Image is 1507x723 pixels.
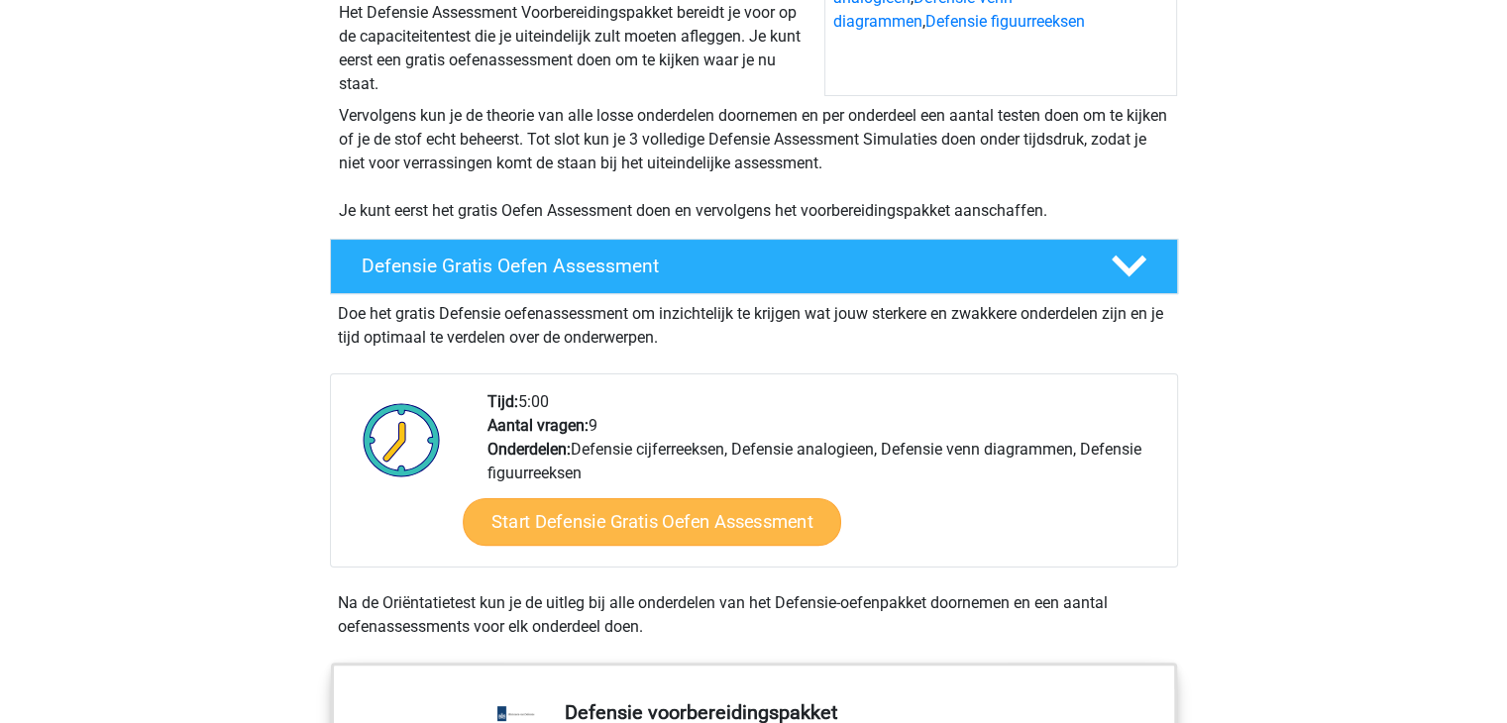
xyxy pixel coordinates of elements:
[352,390,452,489] img: Klok
[925,12,1085,31] a: Defensie figuurreeksen
[487,416,589,435] b: Aantal vragen:
[487,392,518,411] b: Tijd:
[362,255,1079,277] h4: Defensie Gratis Oefen Assessment
[473,390,1176,567] div: 5:00 9 Defensie cijferreeksen, Defensie analogieen, Defensie venn diagrammen, Defensie figuurreeksen
[487,440,571,459] b: Onderdelen:
[330,294,1178,350] div: Doe het gratis Defensie oefenassessment om inzichtelijk te krijgen wat jouw sterkere en zwakkere ...
[330,591,1178,639] div: Na de Oriëntatietest kun je de uitleg bij alle onderdelen van het Defensie-oefenpakket doornemen ...
[463,498,841,546] a: Start Defensie Gratis Oefen Assessment
[322,239,1186,294] a: Defensie Gratis Oefen Assessment
[331,104,1177,223] div: Vervolgens kun je de theorie van alle losse onderdelen doornemen en per onderdeel een aantal test...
